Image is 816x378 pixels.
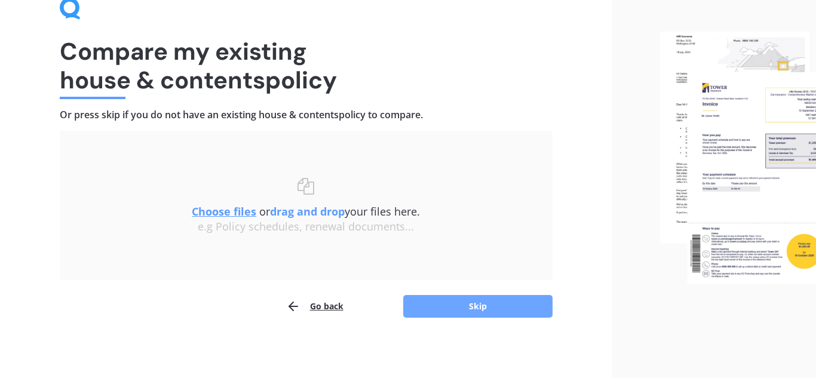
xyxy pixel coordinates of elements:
[60,37,553,94] h1: Compare my existing house & contents policy
[84,220,529,233] div: e.g Policy schedules, renewal documents...
[192,204,256,219] u: Choose files
[192,204,420,219] span: or your files here.
[403,295,553,318] button: Skip
[60,109,553,121] h4: Or press skip if you do not have an existing house & contents policy to compare.
[270,204,345,219] b: drag and drop
[286,294,343,318] button: Go back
